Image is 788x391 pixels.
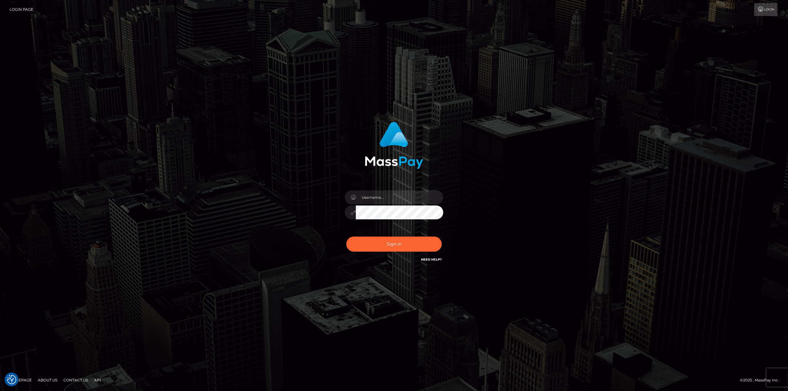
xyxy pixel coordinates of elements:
a: About Us [35,375,60,385]
a: Login Page [10,3,33,16]
a: Login [754,3,778,16]
a: Need Help? [421,257,442,261]
img: Revisit consent button [7,375,16,384]
button: Sign in [346,237,442,252]
a: Contact Us [61,375,90,385]
div: © 2025 , MassPay Inc. [740,377,783,384]
img: MassPay Login [365,122,423,169]
a: Homepage [7,375,34,385]
a: API [92,375,103,385]
input: Username... [356,190,443,204]
button: Consent Preferences [7,375,16,384]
